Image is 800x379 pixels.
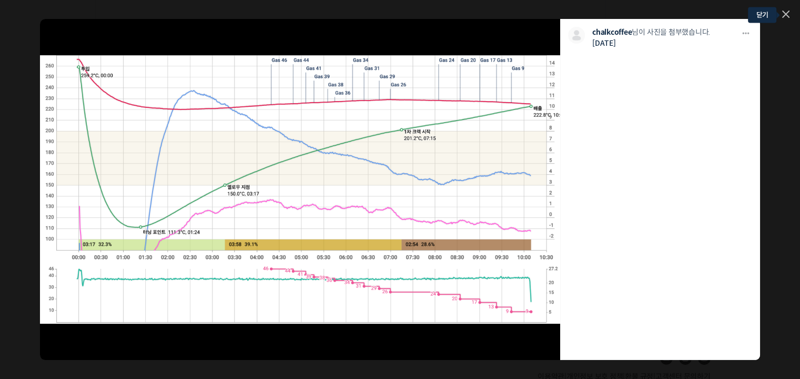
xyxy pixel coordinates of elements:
[592,27,632,37] a: chalkcoffee
[592,38,616,48] a: [DATE]
[3,292,69,318] a: 홈
[592,27,734,38] p: 님이 사진을 첨부했습니다.
[568,27,585,44] img: 프로필 사진
[96,308,109,316] span: 대화
[136,292,202,318] a: 설정
[163,307,175,316] span: 설정
[69,292,136,318] a: 대화
[33,307,39,316] span: 홈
